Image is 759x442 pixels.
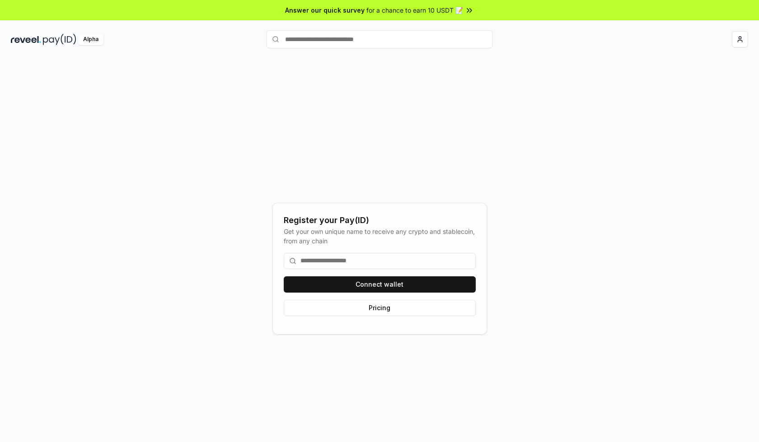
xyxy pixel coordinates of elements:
[284,227,476,246] div: Get your own unique name to receive any crypto and stablecoin, from any chain
[284,276,476,293] button: Connect wallet
[43,34,76,45] img: pay_id
[78,34,103,45] div: Alpha
[366,5,463,15] span: for a chance to earn 10 USDT 📝
[284,214,476,227] div: Register your Pay(ID)
[11,34,41,45] img: reveel_dark
[285,5,365,15] span: Answer our quick survey
[284,300,476,316] button: Pricing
